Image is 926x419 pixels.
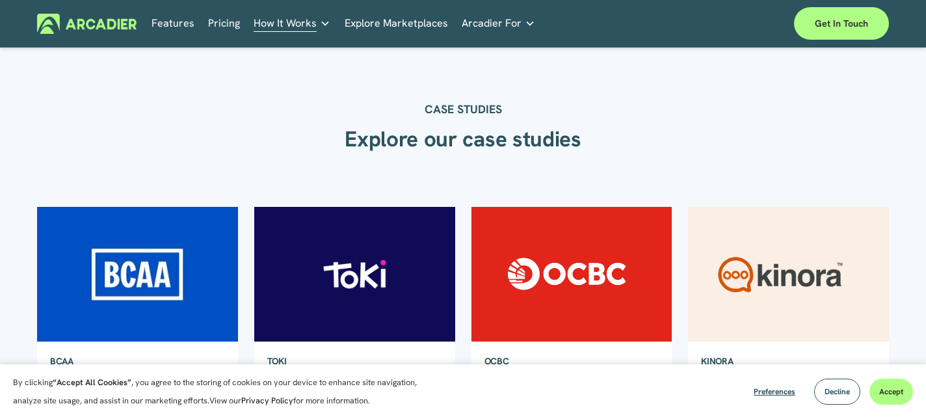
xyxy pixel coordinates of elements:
[345,125,581,153] strong: Explore our case studies
[471,342,522,380] a: OCBC
[253,206,456,342] img: Revolutionising the collector experience in the Philippines
[345,14,448,34] a: Explore Marketplaces
[254,14,330,34] a: folder dropdown
[794,7,889,40] a: Get in touch
[241,395,293,406] a: Privacy Policy
[53,377,131,388] strong: “Accept All Cookies”
[254,342,300,380] a: TOKI
[470,206,673,342] img: Motherhood marketplace building community and connection
[462,14,535,34] a: folder dropdown
[425,101,502,116] strong: CASE STUDIES
[744,379,805,405] button: Preferences
[254,14,317,33] span: How It Works
[37,14,137,34] img: Arcadier
[36,206,239,342] img: BCAA and Arcadier: Transforming the Used Car Market with a Secure, User-Friendly Marketplace
[814,379,860,405] button: Decline
[462,14,522,33] span: Arcadier For
[825,386,850,397] span: Decline
[687,206,890,342] img: Ground-breaking digital health launch in Australia
[37,342,86,380] a: BCAA
[688,342,746,380] a: Kinora
[754,386,795,397] span: Preferences
[152,14,194,34] a: Features
[861,357,926,419] iframe: Chat Widget
[208,14,240,34] a: Pricing
[13,373,436,410] p: By clicking , you agree to the storing of cookies on your device to enhance site navigation, anal...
